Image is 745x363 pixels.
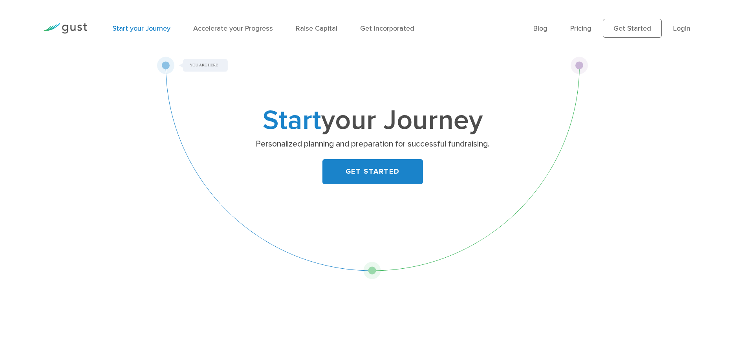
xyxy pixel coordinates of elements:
a: Pricing [570,24,591,33]
a: Raise Capital [296,24,337,33]
a: Login [673,24,690,33]
a: Blog [533,24,547,33]
p: Personalized planning and preparation for successful fundraising. [220,139,525,150]
a: Get Incorporated [360,24,414,33]
a: Start your Journey [112,24,170,33]
span: Start [263,104,321,137]
img: Gust Logo [43,23,87,34]
a: Get Started [603,19,662,38]
a: GET STARTED [322,159,423,184]
a: Accelerate your Progress [193,24,273,33]
h1: your Journey [218,108,528,133]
